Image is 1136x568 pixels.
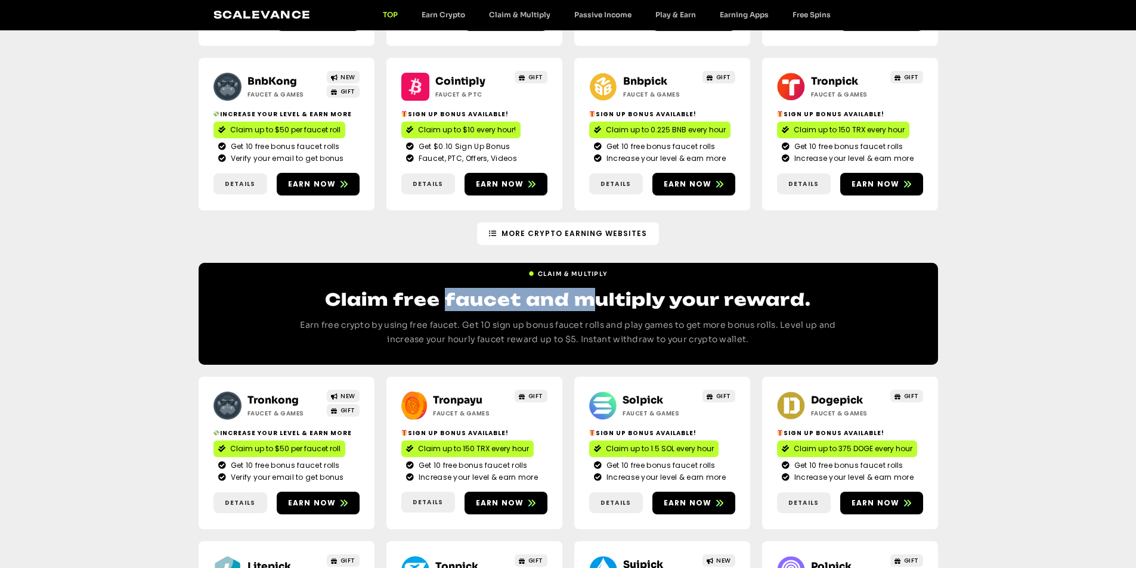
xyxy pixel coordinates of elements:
h2: Sign up bonus available! [401,110,547,119]
nav: Menu [371,10,843,19]
a: Claim up to 150 TRX every hour [777,122,909,138]
a: Claim up to $10 every hour! [401,122,521,138]
a: More Crypto Earning Websites [477,222,659,245]
a: GIFT [327,554,360,567]
p: Earn free crypto by using free faucet. Get 10 sign up bonus faucet rolls and play games to get mo... [282,318,855,347]
span: Get 10 free bonus faucet rolls [416,460,528,471]
span: NEW [716,556,731,565]
a: Details [589,492,643,513]
a: Claim & Multiply [528,265,608,278]
span: Get 10 free bonus faucet rolls [791,460,903,471]
a: Details [777,492,831,513]
h2: Increase your level & earn more [213,429,360,437]
span: Details [788,179,819,188]
span: GIFT [341,406,355,415]
span: Earn now [476,498,524,508]
h2: Faucet & PTC [435,90,510,99]
a: Claim up to 0.225 BNB every hour [589,122,730,138]
a: Earn now [277,492,360,514]
a: Earn now [652,173,735,195]
a: NEW [702,554,735,567]
span: Claim up to 375 DOGE every hour [794,443,912,454]
span: Increase your level & earn more [416,472,538,483]
span: Get 10 free bonus faucet rolls [791,141,903,152]
a: Passive Income [562,10,643,19]
span: Earn now [852,179,900,190]
span: Verify your email to get bonus [228,153,344,164]
span: Claim up to 150 TRX every hour [794,125,905,135]
img: 🎁 [401,430,407,436]
a: GIFT [702,390,735,402]
img: 🎁 [777,430,783,436]
a: Solpick [623,394,663,406]
a: Earn now [840,173,923,195]
span: Increase your level & earn more [603,153,726,164]
span: GIFT [716,73,731,82]
span: Increase your level & earn more [791,153,914,164]
a: GIFT [702,71,735,83]
a: NEW [327,71,360,83]
span: Details [600,498,631,507]
h2: Sign Up Bonus Available! [777,110,923,119]
span: GIFT [716,392,731,401]
h2: Faucet & Games [433,409,507,418]
a: GIFT [890,71,923,83]
span: Details [788,498,819,507]
span: GIFT [341,556,355,565]
span: Claim up to 150 TRX every hour [418,443,529,454]
span: GIFT [528,556,543,565]
h2: Faucet & Games [811,90,886,99]
span: Get 10 free bonus faucet rolls [603,141,716,152]
span: Get 10 free bonus faucet rolls [603,460,716,471]
span: Claim up to $50 per faucet roll [230,125,341,135]
h2: Sign Up Bonus Available! [589,110,735,119]
span: Increase your level & earn more [791,472,914,483]
a: Earn now [652,492,735,514]
h2: Faucet & Games [623,409,697,418]
span: GIFT [904,556,919,565]
a: Earning Apps [708,10,781,19]
a: Claim up to 375 DOGE every hour [777,440,917,457]
span: Claim up to 0.225 BNB every hour [606,125,726,135]
span: Details [225,498,255,507]
h2: Sign Up Bonus Available! [401,429,547,437]
a: Details [401,173,455,194]
a: Claim up to $50 per faucet roll [213,440,345,457]
span: Claim up to $10 every hour! [418,125,516,135]
h2: Faucet & Games [623,90,698,99]
span: Get 10 free bonus faucet rolls [228,460,340,471]
span: Increase your level & earn more [603,472,726,483]
img: 🎁 [589,430,595,436]
img: 🎁 [777,111,783,117]
h2: Faucet & Games [247,409,322,418]
h2: Sign Up Bonus Available! [777,429,923,437]
span: Get $0.10 Sign Up Bonus [416,141,510,152]
img: 🎁 [589,111,595,117]
span: Earn now [664,498,712,508]
a: Claim & Multiply [477,10,562,19]
a: Earn now [840,492,923,514]
a: Claim up to $50 per faucet roll [213,122,345,138]
img: 💸 [213,430,219,436]
a: BnbKong [247,75,297,88]
a: Details [213,173,267,194]
span: Earn now [852,498,900,508]
a: Scalevance [213,8,311,21]
h2: Claim free faucet and multiply your reward. [282,288,855,311]
a: Details [777,173,831,194]
span: GIFT [528,73,543,82]
span: Claim up to $50 per faucet roll [230,443,341,454]
a: Earn now [277,173,360,195]
a: GIFT [890,390,923,402]
a: Claim up to 150 TRX every hour [401,440,534,457]
span: Details [413,498,443,507]
a: Tronkong [247,394,299,406]
a: Claim up to 1.5 SOL every hour [589,440,719,457]
span: Earn now [288,498,336,508]
span: Earn now [476,179,524,190]
a: NEW [327,390,360,402]
h2: Faucet & Games [811,409,886,418]
a: Earn Crypto [410,10,477,19]
span: Earn now [288,179,336,190]
a: Dogepick [811,394,863,406]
